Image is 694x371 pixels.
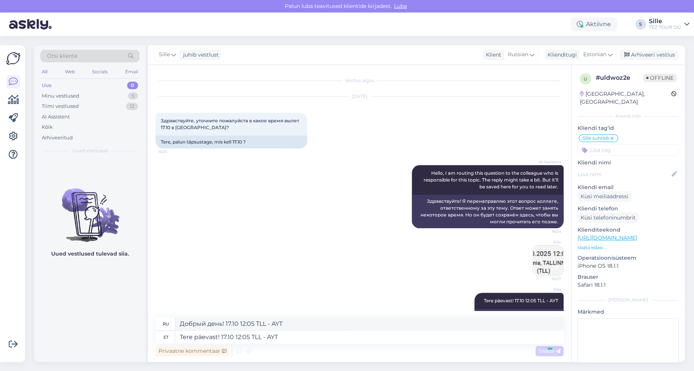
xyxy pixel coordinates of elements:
div: Kliendi info [578,113,679,120]
span: Sille [159,51,170,59]
div: 0 [127,82,138,89]
div: Klienditugi [545,51,577,59]
p: Kliendi telefon [578,205,679,213]
span: Tere päevast! 17.10 12:05 TLL - AYT [484,298,558,303]
p: Klienditeekond [578,226,679,234]
p: Kliendi nimi [578,159,679,167]
input: Lisa tag [578,144,679,156]
div: [GEOGRAPHIC_DATA], [GEOGRAPHIC_DATA] [580,90,671,106]
div: Tere, palun täpsustage, mis kell 17.10 ? [155,136,307,148]
span: Offline [643,74,677,82]
a: [URL][DOMAIN_NAME] [578,234,637,241]
div: Email [124,67,140,77]
div: TEZ TOUR OÜ [649,24,681,30]
div: Добрый день! 17.10 12:05 TLL - AYT [474,309,564,322]
div: AI Assistent [42,113,70,121]
div: All [40,67,49,77]
p: Kliendi tag'id [578,124,679,132]
p: Vaata edasi ... [578,244,679,251]
input: Lisa nimi [578,170,670,178]
div: Arhiveeri vestlus [620,50,678,60]
img: Askly Logo [6,51,20,66]
span: Uued vestlused [72,147,108,154]
div: Aktiivne [571,17,617,31]
span: Здравствуйте, уточните пожалуйста в какое время вылет 17.10 в [GEOGRAPHIC_DATA]? [161,118,300,130]
div: 12 [126,103,138,110]
p: Kliendi email [578,183,679,191]
div: Здравствуйте! Я перенаправляю этот вопрос коллеге, ответственному за эту тему. Ответ может занять... [412,195,564,228]
span: 16:24 [533,229,561,234]
span: Estonian [583,51,606,59]
div: Vestlus algas [155,77,564,84]
span: 16:23 [158,149,186,155]
span: 16:27 [532,276,561,282]
div: [DATE] [155,93,564,100]
div: Tiimi vestlused [42,103,79,110]
p: Brauser [578,273,679,281]
div: Küsi telefoninumbrit [578,213,639,223]
div: Klient [483,51,501,59]
div: S [635,19,646,30]
div: juhib vestlust [180,51,219,59]
div: [PERSON_NAME] [578,297,679,303]
img: No chats [34,175,146,243]
div: Socials [91,67,109,77]
span: Otsi kliente [47,52,77,60]
div: Kõik [42,123,53,131]
span: Sille suhtleb [583,136,609,141]
div: Web [63,67,77,77]
div: Arhiveeritud [42,134,73,142]
span: Russian [508,51,528,59]
div: 5 [128,92,138,100]
p: Märkmed [578,308,679,316]
p: iPhone OS 18.1.1 [578,262,679,270]
p: Uued vestlused tulevad siia. [51,250,129,258]
div: Sille [649,18,681,24]
div: Uus [42,82,52,89]
p: Operatsioonisüsteem [578,254,679,262]
span: Luba [392,3,409,9]
div: Minu vestlused [42,92,79,100]
span: AI Assistent [533,159,561,165]
span: Sille [532,239,561,245]
p: Safari 18.1.1 [578,281,679,289]
span: Hello, I am routing this question to the colleague who is responsible for this topic. The reply m... [424,170,559,189]
span: Sille [533,287,561,292]
div: # uldwoz2e [596,73,643,82]
a: SilleTEZ TOUR OÜ [649,18,689,30]
span: u [584,76,587,82]
img: Attachment [533,245,563,276]
div: Küsi meiliaadressi [578,191,631,202]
